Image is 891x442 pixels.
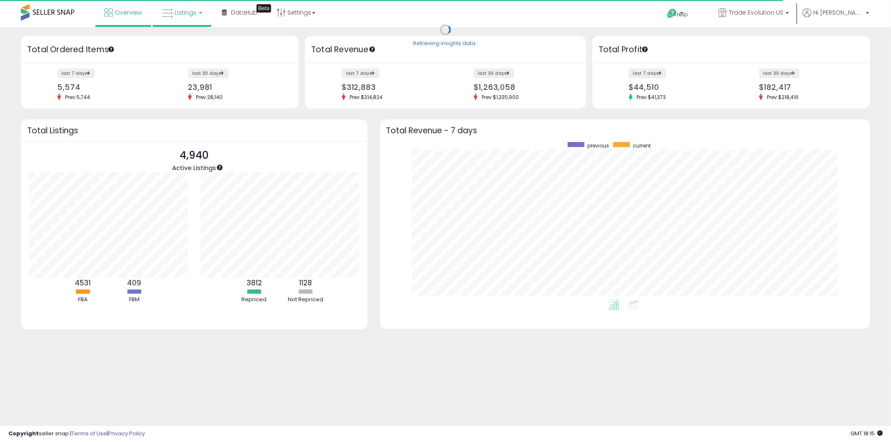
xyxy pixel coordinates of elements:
label: last 7 days [57,69,95,78]
div: Tooltip anchor [256,4,271,13]
div: Tooltip anchor [641,46,649,53]
a: Hi [PERSON_NAME] [802,8,869,27]
div: 5,574 [57,83,153,91]
div: $312,883 [342,83,439,91]
span: Trade Evolution US [729,8,783,17]
span: Active Listings [172,163,216,172]
div: $44,510 [629,83,725,91]
b: 1128 [299,278,312,288]
div: Repriced [229,296,279,304]
label: last 30 days [759,69,800,78]
span: Listings [175,8,196,17]
label: last 7 days [342,69,379,78]
p: 4,940 [172,147,216,163]
div: FBM [109,296,159,304]
span: current [633,142,651,149]
div: 23,981 [188,83,284,91]
h3: Total Ordered Items [27,44,292,56]
span: Help [677,11,688,18]
span: Prev: 28,140 [192,94,227,101]
b: 3812 [246,278,262,288]
span: Hi [PERSON_NAME] [813,8,863,17]
div: Retrieving insights data.. [413,40,478,48]
div: FBA [58,296,108,304]
span: Prev: $314,824 [345,94,387,101]
h3: Total Listings [27,127,361,134]
span: Prev: 5,744 [61,94,94,101]
span: Prev: $41,373 [632,94,670,101]
div: Tooltip anchor [107,46,115,53]
div: Tooltip anchor [368,46,376,53]
span: Overview [115,8,142,17]
label: last 30 days [188,69,228,78]
i: Get Help [667,8,677,19]
div: Not Repriced [280,296,330,304]
span: Prev: $1,335,900 [477,94,523,101]
label: last 30 days [474,69,514,78]
span: DataHub [231,8,257,17]
label: last 7 days [629,69,666,78]
h3: Total Revenue - 7 days [386,127,864,134]
h3: Total Revenue [311,44,580,56]
b: 409 [127,278,141,288]
div: $1,263,058 [474,83,571,91]
a: Help [660,2,705,27]
div: $182,417 [759,83,855,91]
b: 4531 [75,278,91,288]
div: Tooltip anchor [216,164,223,171]
span: Prev: $218,416 [763,94,803,101]
span: previous [587,142,609,149]
h3: Total Profit [599,44,864,56]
